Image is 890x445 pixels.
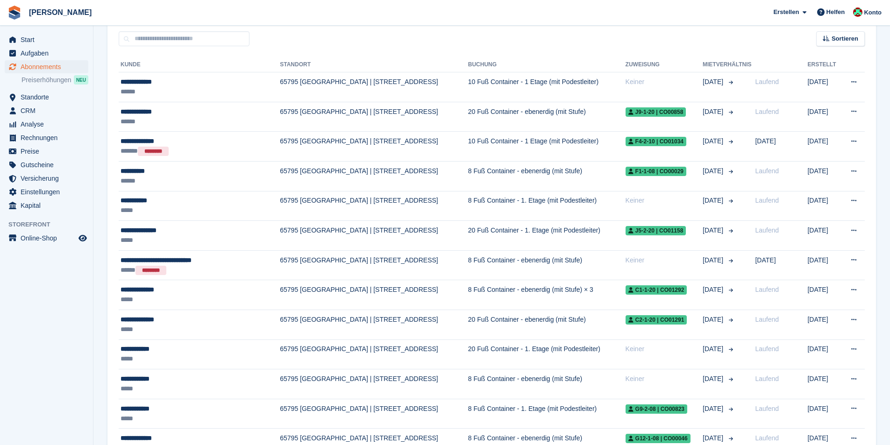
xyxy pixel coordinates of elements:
[5,118,88,131] a: menu
[626,196,703,205] div: Keiner
[807,310,841,339] td: [DATE]
[807,399,841,429] td: [DATE]
[755,108,779,115] span: Laufend
[468,399,626,429] td: 8 Fuß Container - 1. Etage (mit Podestleiter)
[755,316,779,323] span: Laufend
[21,33,77,46] span: Start
[807,132,841,162] td: [DATE]
[703,226,725,235] span: [DATE]
[807,102,841,132] td: [DATE]
[703,107,725,117] span: [DATE]
[853,7,862,17] img: Maximilian Friedl
[755,405,779,412] span: Laufend
[703,166,725,176] span: [DATE]
[21,232,77,245] span: Online-Shop
[5,145,88,158] a: menu
[77,233,88,244] a: Vorschau-Shop
[280,57,468,72] th: Standort
[626,167,686,176] span: F1-1-08 | co00029
[5,232,88,245] a: Speisekarte
[703,57,751,72] th: Mietverhältnis
[755,434,779,442] span: Laufend
[755,375,779,382] span: Laufend
[21,75,88,85] a: Preiserhöhungen NEU
[280,280,468,310] td: 65795 [GEOGRAPHIC_DATA] | [STREET_ADDRESS]
[807,72,841,102] td: [DATE]
[280,310,468,339] td: 65795 [GEOGRAPHIC_DATA] | [STREET_ADDRESS]
[8,220,93,229] span: Storefront
[807,57,841,72] th: Erstellt
[864,8,882,17] span: Konto
[468,339,626,369] td: 20 Fuß Container - 1. Etage (mit Podestleiter)
[21,118,77,131] span: Analyse
[468,221,626,251] td: 20 Fuß Container - 1. Etage (mit Podestleiter)
[807,280,841,310] td: [DATE]
[755,137,776,145] span: [DATE]
[468,191,626,221] td: 8 Fuß Container - 1. Etage (mit Podestleiter)
[468,161,626,191] td: 8 Fuß Container - ebenerdig (mit Stufe)
[468,280,626,310] td: 8 Fuß Container - ebenerdig (mit Stufe) × 3
[280,72,468,102] td: 65795 [GEOGRAPHIC_DATA] | [STREET_ADDRESS]
[703,77,725,87] span: [DATE]
[21,199,77,212] span: Kapital
[755,78,779,85] span: Laufend
[703,433,725,443] span: [DATE]
[5,158,88,171] a: menu
[626,255,703,265] div: Keiner
[703,255,725,265] span: [DATE]
[755,286,779,293] span: Laufend
[755,345,779,353] span: Laufend
[21,104,77,117] span: CRM
[807,369,841,399] td: [DATE]
[21,172,77,185] span: Versicherung
[755,226,779,234] span: Laufend
[25,5,95,20] a: [PERSON_NAME]
[626,285,687,295] span: C1-1-20 | co01292
[5,172,88,185] a: menu
[5,47,88,60] a: menu
[21,145,77,158] span: Preise
[773,7,799,17] span: Erstellen
[703,374,725,384] span: [DATE]
[5,185,88,198] a: menu
[21,60,77,73] span: Abonnements
[74,75,88,85] div: NEU
[280,161,468,191] td: 65795 [GEOGRAPHIC_DATA] | [STREET_ADDRESS]
[21,91,77,104] span: Standorte
[280,132,468,162] td: 65795 [GEOGRAPHIC_DATA] | [STREET_ADDRESS]
[468,250,626,280] td: 8 Fuß Container - ebenerdig (mit Stufe)
[280,191,468,221] td: 65795 [GEOGRAPHIC_DATA] | [STREET_ADDRESS]
[626,226,686,235] span: J5-2-20 | co01158
[626,374,703,384] div: Keiner
[626,315,687,325] span: C2-1-20 | co01291
[755,197,779,204] span: Laufend
[807,339,841,369] td: [DATE]
[5,91,88,104] a: menu
[5,33,88,46] a: menu
[21,131,77,144] span: Rechnungen
[280,250,468,280] td: 65795 [GEOGRAPHIC_DATA] | [STREET_ADDRESS]
[703,404,725,414] span: [DATE]
[7,6,21,20] img: stora-icon-8386f47178a22dfd0bd8f6a31ec36ba5ce8667c1dd55bd0f319d3a0aa187defe.svg
[280,369,468,399] td: 65795 [GEOGRAPHIC_DATA] | [STREET_ADDRESS]
[5,104,88,117] a: menu
[5,199,88,212] a: menu
[21,47,77,60] span: Aufgaben
[703,344,725,354] span: [DATE]
[119,57,280,72] th: Kunde
[807,221,841,251] td: [DATE]
[807,250,841,280] td: [DATE]
[468,102,626,132] td: 20 Fuß Container - ebenerdig (mit Stufe)
[468,132,626,162] td: 10 Fuß Container - 1 Etage (mit Podestleiter)
[280,102,468,132] td: 65795 [GEOGRAPHIC_DATA] | [STREET_ADDRESS]
[703,196,725,205] span: [DATE]
[468,369,626,399] td: 8 Fuß Container - ebenerdig (mit Stufe)
[807,161,841,191] td: [DATE]
[280,221,468,251] td: 65795 [GEOGRAPHIC_DATA] | [STREET_ADDRESS]
[5,131,88,144] a: menu
[21,158,77,171] span: Gutscheine
[626,77,703,87] div: Keiner
[832,34,858,43] span: Sortieren
[755,167,779,175] span: Laufend
[703,285,725,295] span: [DATE]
